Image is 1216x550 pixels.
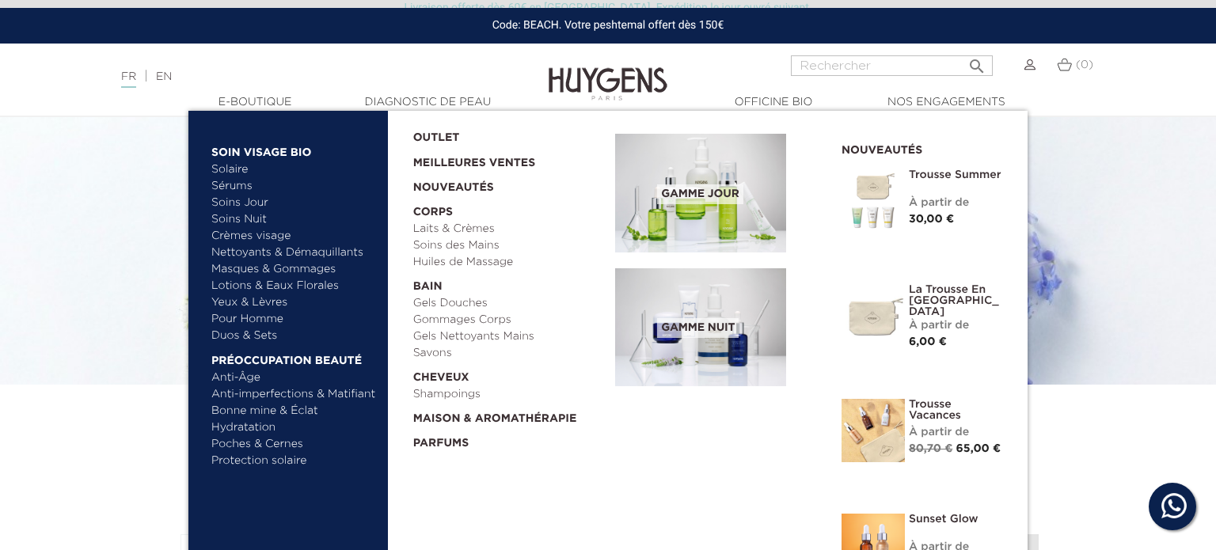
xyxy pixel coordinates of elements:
[956,443,1001,454] span: 65,00 €
[211,311,377,328] a: Pour Homme
[694,94,853,111] a: Officine Bio
[413,271,605,295] a: Bain
[909,424,1004,441] div: À partir de
[211,195,377,211] a: Soins Jour
[413,403,605,427] a: Maison & Aromathérapie
[176,94,334,111] a: E-Boutique
[909,195,1004,211] div: À partir de
[413,312,605,328] a: Gommages Corps
[413,122,591,146] a: OUTLET
[909,399,1004,421] a: Trousse Vacances
[211,211,363,228] a: Soins Nuit
[211,136,377,161] a: Soin Visage Bio
[657,184,743,204] span: Gamme jour
[909,514,1004,525] a: Sunset Glow
[867,94,1025,111] a: Nos engagements
[909,214,954,225] span: 30,00 €
[121,71,136,88] a: FR
[211,261,377,278] a: Masques & Gommages
[211,419,377,436] a: Hydratation
[842,399,905,462] img: La Trousse vacances
[413,254,605,271] a: Huiles de Massage
[413,146,591,172] a: Meilleures Ventes
[615,268,786,387] img: routine_nuit_banner.jpg
[967,52,986,71] i: 
[211,344,377,370] a: Préoccupation beauté
[211,403,377,419] a: Bonne mine & Éclat
[211,278,377,294] a: Lotions & Eaux Florales
[657,318,739,338] span: Gamme nuit
[963,51,991,72] button: 
[615,134,818,252] a: Gamme jour
[615,268,818,387] a: Gamme nuit
[156,71,172,82] a: EN
[842,284,905,347] img: La Trousse en Coton
[615,134,786,252] img: routine_jour_banner.jpg
[909,284,1004,317] a: La Trousse en [GEOGRAPHIC_DATA]
[413,345,605,362] a: Savons
[842,169,905,233] img: Trousse Summer
[211,228,377,245] a: Crèmes visage
[413,427,605,452] a: Parfums
[413,362,605,386] a: Cheveux
[211,178,377,195] a: Sérums
[413,172,605,196] a: Nouveautés
[909,317,1004,334] div: À partir de
[842,138,1004,157] h2: Nouveautés
[413,237,605,254] a: Soins des Mains
[413,328,605,345] a: Gels Nettoyants Mains
[211,453,377,469] a: Protection solaire
[211,328,377,344] a: Duos & Sets
[791,55,993,76] input: Rechercher
[413,295,605,312] a: Gels Douches
[909,336,947,347] span: 6,00 €
[413,221,605,237] a: Laits & Crèmes
[113,67,495,86] div: |
[211,245,377,261] a: Nettoyants & Démaquillants
[211,370,377,386] a: Anti-Âge
[909,443,952,454] span: 80,70 €
[413,196,605,221] a: Corps
[909,169,1004,180] a: Trousse Summer
[211,294,377,311] a: Yeux & Lèvres
[1076,59,1093,70] span: (0)
[549,42,667,103] img: Huygens
[413,386,605,403] a: Shampoings
[211,161,377,178] a: Solaire
[211,386,377,403] a: Anti-imperfections & Matifiant
[348,94,507,111] a: Diagnostic de peau
[211,436,377,453] a: Poches & Cernes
